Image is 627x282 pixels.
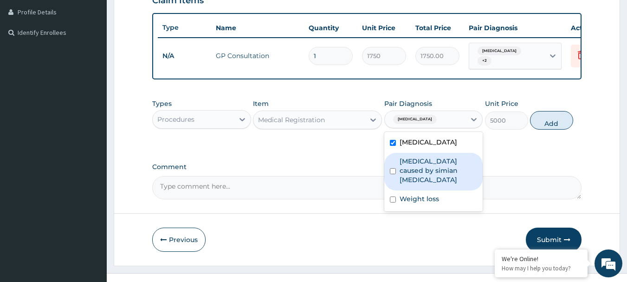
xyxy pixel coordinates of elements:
button: Previous [152,228,206,252]
td: GP Consultation [211,46,304,65]
label: Pair Diagnosis [384,99,432,108]
label: Types [152,100,172,108]
button: Add [530,111,573,130]
div: Minimize live chat window [152,5,175,27]
div: Medical Registration [258,115,325,125]
span: [MEDICAL_DATA] [393,115,437,124]
span: We're online! [54,83,128,177]
label: Item [253,99,269,108]
td: N/A [158,47,211,65]
th: Pair Diagnosis [464,19,566,37]
textarea: Type your message and hit 'Enter' [5,185,177,218]
label: [MEDICAL_DATA] [400,138,457,147]
th: Actions [566,19,613,37]
div: Procedures [157,115,194,124]
img: d_794563401_company_1708531726252_794563401 [17,46,38,70]
th: Quantity [304,19,357,37]
span: [MEDICAL_DATA] [478,46,521,56]
label: Comment [152,163,582,171]
th: Total Price [411,19,464,37]
label: Weight loss [400,194,439,203]
th: Type [158,19,211,36]
div: We're Online! [502,255,581,263]
p: How may I help you today? [502,264,581,272]
th: Unit Price [357,19,411,37]
label: [MEDICAL_DATA] caused by simian [MEDICAL_DATA] [400,157,478,184]
th: Name [211,19,304,37]
span: + 2 [478,56,491,66]
label: Unit Price [485,99,518,108]
button: Submit [526,228,582,252]
div: Chat with us now [48,52,156,64]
